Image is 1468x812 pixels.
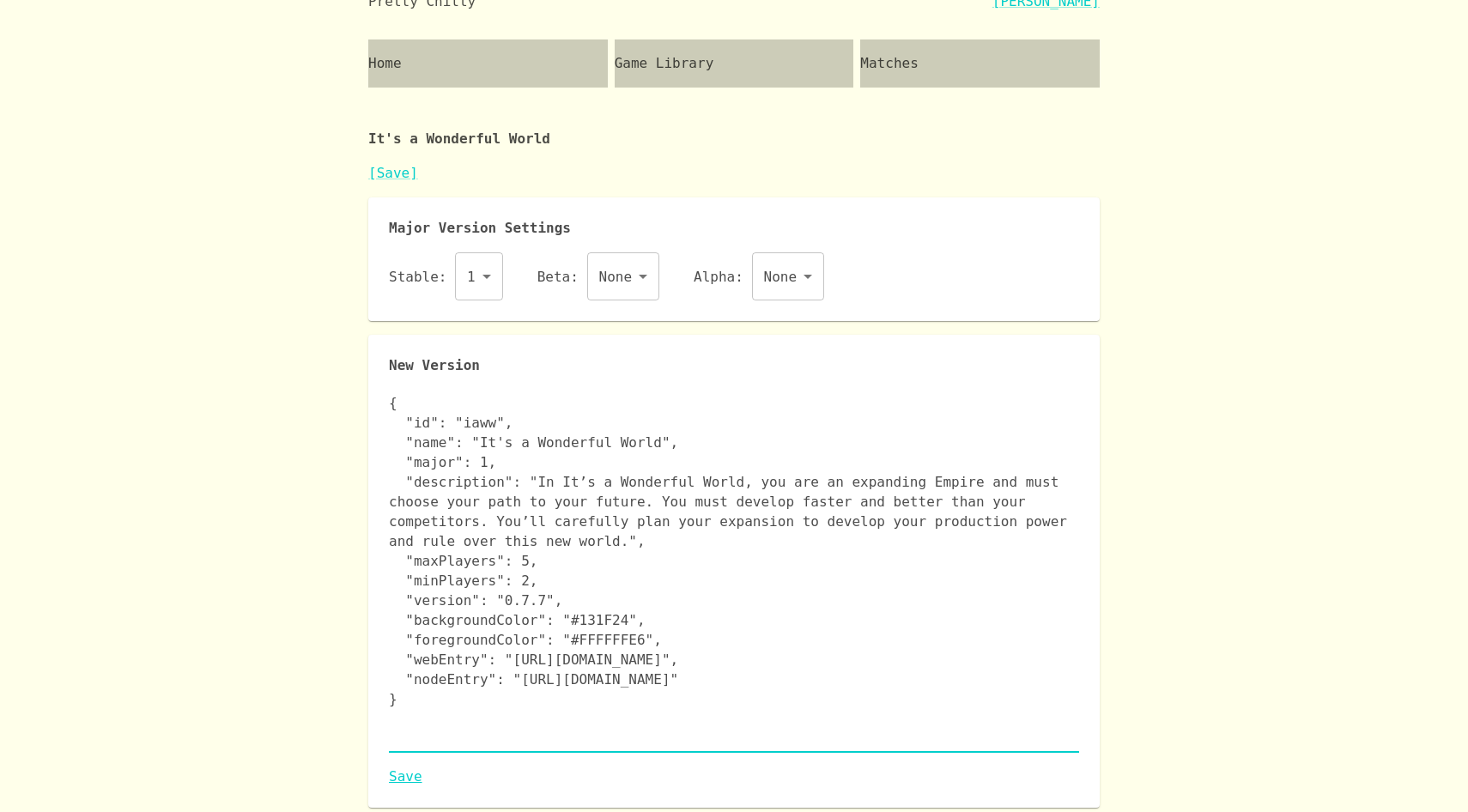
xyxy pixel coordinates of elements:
[694,252,824,300] div: Alpha:
[860,39,1100,88] a: Matches
[368,101,1100,163] p: It's a Wonderful World
[587,252,660,300] div: None
[368,39,608,88] a: Home
[752,252,825,300] div: None
[389,355,1079,376] p: New Version
[389,393,1079,748] textarea: { "id": "iaww", "name": "It's a Wonderful World", "major": 1, "description": "In It’s a Wonderful...
[615,39,854,88] a: Game Library
[537,252,659,300] div: Beta:
[389,252,503,300] div: Stable:
[389,218,1079,239] p: Major Version Settings
[368,165,418,181] a: [Save]
[389,767,1079,787] a: Save
[455,252,503,300] div: 1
